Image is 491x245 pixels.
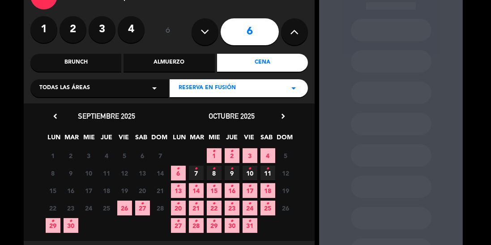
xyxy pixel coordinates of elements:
[277,132,292,147] span: DOM
[153,148,168,163] span: 7
[124,54,214,72] div: Almuerzo
[213,214,216,228] i: •
[278,183,293,198] span: 19
[89,16,115,43] label: 3
[81,166,96,181] span: 10
[248,197,252,211] i: •
[248,179,252,193] i: •
[243,148,257,163] span: 3
[153,201,168,215] span: 28
[64,183,78,198] span: 16
[46,183,60,198] span: 15
[231,144,234,159] i: •
[47,132,62,147] span: LUN
[46,201,60,215] span: 22
[64,166,78,181] span: 9
[209,112,255,120] span: octubre 2025
[134,132,149,147] span: SAB
[248,162,252,176] i: •
[118,16,145,43] label: 4
[195,162,198,176] i: •
[195,179,198,193] i: •
[243,218,257,233] span: 31
[117,166,132,181] span: 12
[177,179,180,193] i: •
[225,166,239,181] span: 9
[153,166,168,181] span: 14
[64,148,78,163] span: 2
[213,197,216,211] i: •
[213,179,216,193] i: •
[81,201,96,215] span: 24
[231,179,234,193] i: •
[46,148,60,163] span: 1
[117,183,132,198] span: 19
[99,183,114,198] span: 18
[260,166,275,181] span: 11
[117,148,132,163] span: 5
[99,132,114,147] span: JUE
[278,201,293,215] span: 26
[171,183,186,198] span: 13
[135,183,150,198] span: 20
[152,132,167,147] span: DOM
[46,218,60,233] span: 29
[46,166,60,181] span: 8
[117,201,132,215] span: 26
[195,197,198,211] i: •
[69,214,73,228] i: •
[141,197,144,211] i: •
[30,54,121,72] div: Brunch
[260,148,275,163] span: 4
[51,214,55,228] i: •
[135,166,150,181] span: 13
[99,166,114,181] span: 11
[225,148,239,163] span: 2
[217,54,308,72] div: Cena
[177,214,180,228] i: •
[64,218,78,233] span: 30
[243,201,257,215] span: 24
[189,218,204,233] span: 28
[189,183,204,198] span: 14
[64,201,78,215] span: 23
[231,162,234,176] i: •
[288,83,299,94] i: arrow_drop_down
[243,166,257,181] span: 10
[278,148,293,163] span: 5
[60,16,86,43] label: 2
[278,112,288,121] i: chevron_right
[243,183,257,198] span: 17
[177,162,180,176] i: •
[190,132,205,147] span: MAR
[64,132,79,147] span: MAR
[172,132,187,147] span: LUN
[177,197,180,211] i: •
[99,148,114,163] span: 4
[81,183,96,198] span: 17
[207,201,222,215] span: 22
[135,148,150,163] span: 6
[179,84,236,93] span: Reserva en Fusión
[207,166,222,181] span: 8
[135,201,150,215] span: 27
[30,16,57,43] label: 1
[231,214,234,228] i: •
[207,132,222,147] span: MIE
[171,201,186,215] span: 20
[207,218,222,233] span: 29
[189,201,204,215] span: 21
[117,132,132,147] span: VIE
[154,16,183,47] div: ó
[171,166,186,181] span: 6
[99,201,114,215] span: 25
[39,84,90,93] span: Todas las áreas
[189,166,204,181] span: 7
[213,144,216,159] i: •
[260,132,274,147] span: SAB
[195,214,198,228] i: •
[248,214,252,228] i: •
[231,197,234,211] i: •
[82,132,97,147] span: MIE
[260,201,275,215] span: 25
